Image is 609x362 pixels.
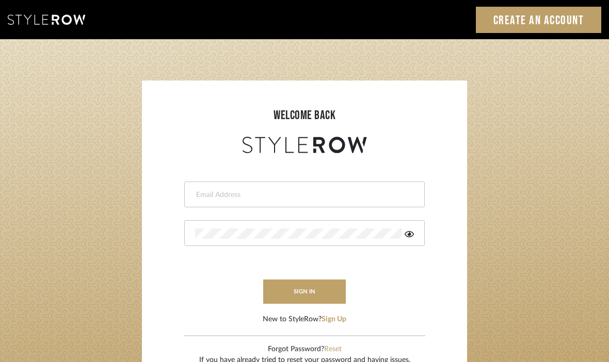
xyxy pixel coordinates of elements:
[263,314,346,325] div: New to StyleRow?
[476,7,602,33] a: Create an Account
[199,344,410,355] div: Forgot Password?
[195,190,411,200] input: Email Address
[263,279,346,304] button: sign in
[322,314,346,325] button: Sign Up
[324,344,342,355] button: Reset
[152,106,457,125] div: welcome back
